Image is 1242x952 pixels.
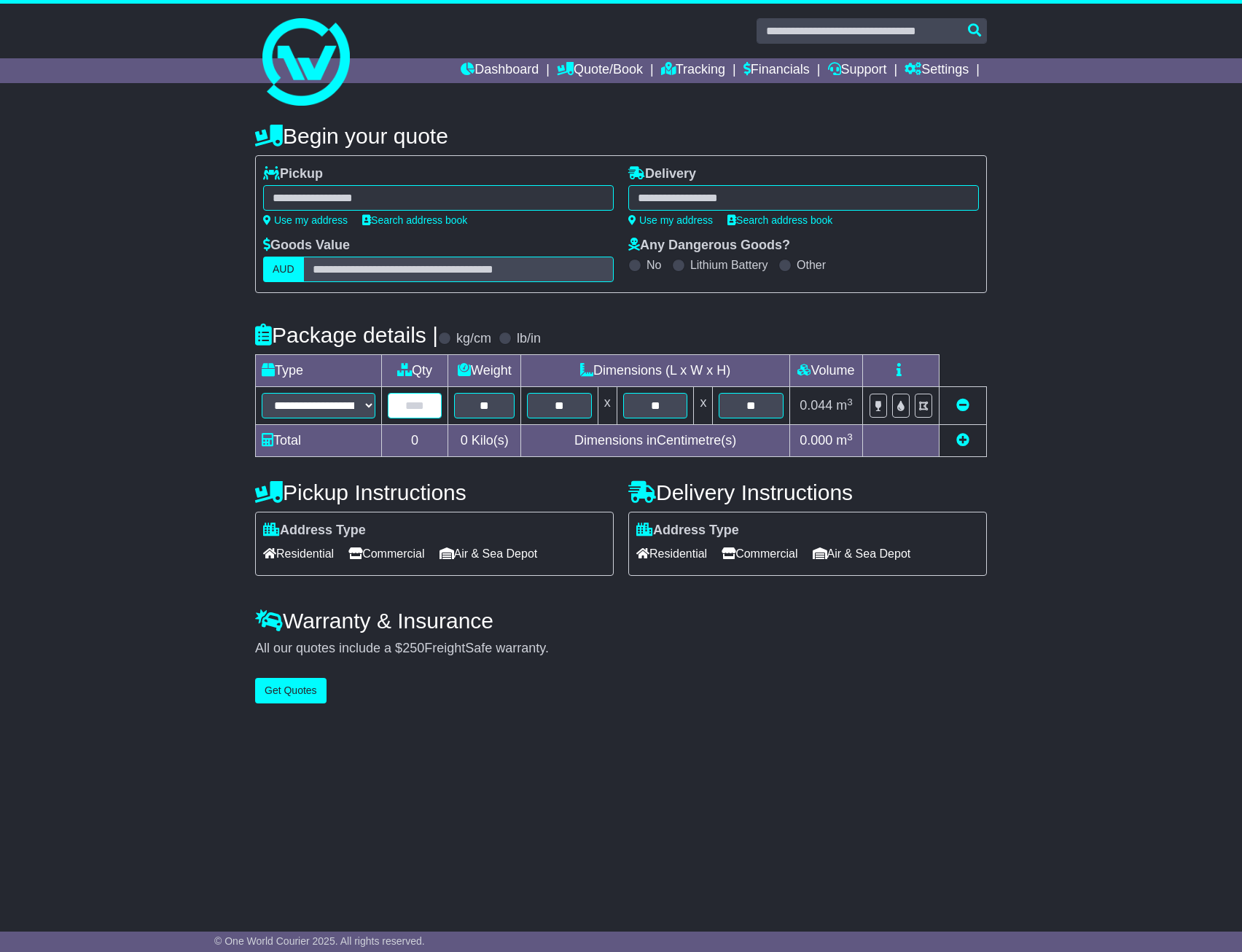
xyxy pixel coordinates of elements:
[255,609,987,633] h4: Warranty & Insurance
[521,425,790,457] td: Dimensions in Centimetre(s)
[636,542,707,565] span: Residential
[521,355,790,387] td: Dimensions (L x W x H)
[722,542,797,565] span: Commercial
[727,214,832,226] a: Search address book
[255,124,987,148] h4: Begin your quote
[263,214,348,226] a: Use my address
[381,425,448,457] td: 0
[789,355,862,387] td: Volume
[956,433,969,448] a: Add new item
[263,542,334,565] span: Residential
[828,58,887,83] a: Support
[461,433,468,448] span: 0
[743,58,810,83] a: Financials
[694,387,713,425] td: x
[517,331,541,347] label: lb/in
[661,58,725,83] a: Tracking
[402,641,424,655] span: 250
[813,542,911,565] span: Air & Sea Depot
[847,432,853,442] sup: 3
[255,641,987,657] div: All our quotes include a $ FreightSafe warranty.
[797,258,826,272] label: Other
[362,214,467,226] a: Search address book
[905,58,969,83] a: Settings
[647,258,661,272] label: No
[263,257,304,282] label: AUD
[598,387,617,425] td: x
[255,678,327,703] button: Get Quotes
[690,258,768,272] label: Lithium Battery
[381,355,448,387] td: Qty
[263,166,323,182] label: Pickup
[956,398,969,413] a: Remove this item
[461,58,539,83] a: Dashboard
[348,542,424,565] span: Commercial
[847,397,853,407] sup: 3
[628,238,790,254] label: Any Dangerous Goods?
[256,425,382,457] td: Total
[636,523,739,539] label: Address Type
[836,398,853,413] span: m
[256,355,382,387] td: Type
[440,542,538,565] span: Air & Sea Depot
[628,166,696,182] label: Delivery
[628,214,713,226] a: Use my address
[456,331,491,347] label: kg/cm
[263,238,350,254] label: Goods Value
[557,58,643,83] a: Quote/Book
[214,935,425,947] span: © One World Courier 2025. All rights reserved.
[448,425,521,457] td: Kilo(s)
[448,355,521,387] td: Weight
[255,323,438,347] h4: Package details |
[628,480,987,504] h4: Delivery Instructions
[800,398,832,413] span: 0.044
[836,433,853,448] span: m
[800,433,832,448] span: 0.000
[255,480,614,504] h4: Pickup Instructions
[263,523,366,539] label: Address Type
